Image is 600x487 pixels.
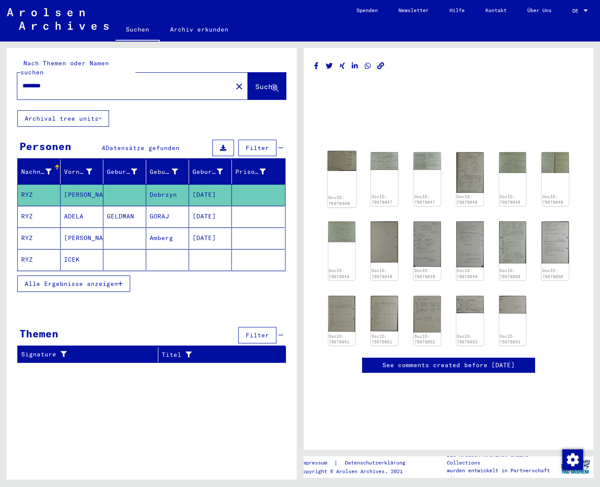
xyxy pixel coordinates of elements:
mat-header-cell: Geburtsname [103,160,146,184]
a: DocID: 79678051 [329,334,350,345]
div: Geburtsname [107,165,148,179]
div: | [300,458,416,468]
button: Filter [238,327,276,343]
mat-icon: close [234,81,244,92]
mat-header-cell: Prisoner # [232,160,285,184]
a: DocID: 79678048 [329,268,350,279]
p: Copyright © Arolsen Archives, 2021 [300,468,416,475]
mat-header-cell: Vorname [61,160,103,184]
a: DocID: 79678050 [542,268,563,279]
img: yv_logo.png [559,456,592,477]
img: 001.jpg [499,221,526,263]
a: DocID: 79678053 [500,334,520,345]
button: Share on WhatsApp [363,61,372,71]
a: Suchen [116,19,160,42]
mat-cell: GORAJ [146,206,189,227]
span: Filter [246,331,269,339]
mat-cell: ADELA [61,206,103,227]
mat-cell: [PERSON_NAME] [61,184,103,205]
img: 001.jpg [414,221,441,267]
img: 001.jpg [328,296,356,332]
span: Filter [246,144,269,152]
img: 001.jpg [414,296,441,333]
span: 4 [102,144,106,152]
button: Share on LinkedIn [350,61,359,71]
a: DocID: 79678046 [328,195,350,206]
img: 002.jpg [542,221,569,263]
span: Suche [255,82,277,91]
mat-cell: RYZ [18,206,61,227]
a: DocID: 79678049 [414,268,435,279]
a: Impressum [300,458,334,468]
a: DocID: 79678052 [414,334,435,345]
img: 001.jpg [327,151,356,171]
div: Geburtsdatum [193,167,223,176]
a: DocID: 79678050 [500,268,520,279]
span: Alle Ergebnisse anzeigen [25,280,118,288]
span: Datensätze gefunden [106,144,180,152]
mat-cell: RYZ [18,249,61,270]
mat-header-cell: Geburtsdatum [189,160,232,184]
p: wurden entwickelt in Partnerschaft mit [447,467,557,482]
div: Signature [21,348,160,362]
mat-cell: [DATE] [189,184,232,205]
button: Archival tree units [17,110,109,127]
img: 002.jpg [371,296,398,331]
div: Prisoner # [235,167,266,176]
img: Zustimmung ändern [562,449,583,470]
img: 002.jpg [456,221,484,267]
a: DocID: 79678047 [372,194,392,205]
img: 005.jpg [371,221,398,262]
button: Suche [248,73,286,99]
div: Prisoner # [235,165,276,179]
button: Share on Twitter [325,61,334,71]
div: Geburt‏ [150,165,189,179]
a: DocID: 79678047 [414,194,435,205]
img: 002.jpg [499,296,526,314]
a: DocID: 79678049 [457,268,478,279]
div: Geburtsname [107,167,137,176]
button: Share on Facebook [312,61,321,71]
div: Titel [162,348,277,362]
mat-cell: [PERSON_NAME] [61,227,103,249]
a: DocID: 79678048 [457,194,478,205]
img: Arolsen_neg.svg [7,8,109,30]
mat-cell: [DATE] [189,206,232,227]
div: Titel [162,350,269,359]
div: Geburt‏ [150,167,178,176]
img: 001.jpg [456,296,484,314]
div: Vorname [64,165,103,179]
div: Vorname [64,167,92,176]
img: 004.jpg [328,221,356,242]
mat-cell: Amberg [146,227,189,249]
a: DocID: 79678051 [372,334,392,345]
a: DocID: 79678048 [542,194,563,205]
button: Filter [238,140,276,156]
img: 003.jpg [542,152,569,173]
div: Nachname [21,167,51,176]
button: Alle Ergebnisse anzeigen [17,276,130,292]
mat-label: Nach Themen oder Namen suchen [20,59,109,76]
mat-cell: Dobrzyn [146,184,189,205]
a: See comments created before [DATE] [382,361,515,370]
div: Nachname [21,165,62,179]
a: Datenschutzerklärung [338,458,416,468]
mat-cell: ICEK [61,249,103,270]
img: 002.jpg [414,152,441,170]
a: DocID: 79678048 [372,268,392,279]
mat-header-cell: Nachname [18,160,61,184]
mat-cell: [DATE] [189,227,232,249]
img: 001.jpg [456,152,484,193]
div: Personen [19,138,71,154]
div: Signature [21,350,151,359]
mat-header-cell: Geburt‏ [146,160,189,184]
img: 002.jpg [499,152,526,173]
button: Share on Xing [338,61,347,71]
mat-cell: GELDMAN [103,206,146,227]
div: Themen [19,326,58,341]
a: DocID: 79678048 [500,194,520,205]
button: Copy link [376,61,385,71]
p: Die Arolsen Archives Online-Collections [447,451,557,467]
div: Geburtsdatum [193,165,234,179]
